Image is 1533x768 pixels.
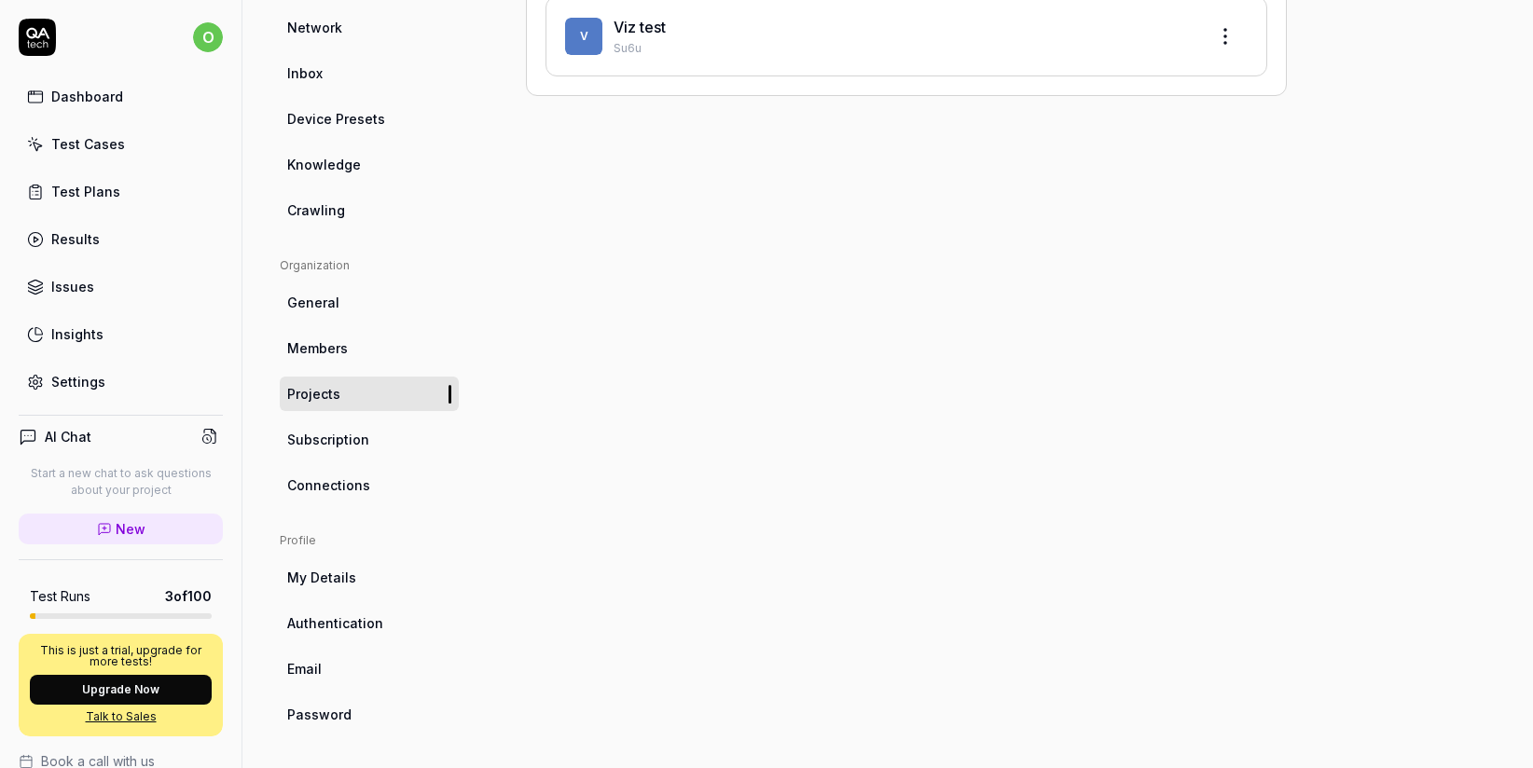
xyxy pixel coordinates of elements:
a: Issues [19,268,223,305]
a: Connections [280,468,459,502]
a: Email [280,651,459,686]
button: Upgrade Now [30,675,212,705]
span: General [287,293,339,312]
a: Inbox [280,56,459,90]
div: Organization [280,257,459,274]
a: Members [280,331,459,365]
a: Device Presets [280,102,459,136]
div: Results [51,229,100,249]
div: Profile [280,532,459,549]
div: Issues [51,277,94,296]
span: Network [287,18,342,37]
a: New [19,514,223,544]
span: Subscription [287,430,369,449]
div: Test Cases [51,134,125,154]
span: Password [287,705,352,724]
a: General [280,285,459,320]
a: Password [280,697,459,732]
a: Network [280,10,459,45]
a: Settings [19,363,223,400]
span: Email [287,659,322,679]
span: Device Presets [287,109,385,129]
div: Test Plans [51,182,120,201]
span: 3 of 100 [165,586,212,606]
a: Talk to Sales [30,708,212,725]
div: Insights [51,324,104,344]
a: Crawling [280,193,459,227]
a: My Details [280,560,459,595]
span: Inbox [287,63,323,83]
a: Authentication [280,606,459,640]
p: This is just a trial, upgrade for more tests! [30,645,212,667]
span: New [116,519,145,539]
h4: AI Chat [45,427,91,446]
a: Insights [19,316,223,352]
button: o [193,19,223,56]
div: Settings [51,372,105,391]
span: Crawling [287,200,345,220]
span: o [193,22,223,52]
a: Knowledge [280,147,459,182]
a: Dashboard [19,78,223,115]
span: Connections [287,475,370,495]
span: Projects [287,384,340,404]
span: Authentication [287,613,383,633]
a: Test Plans [19,173,223,210]
a: Viz test [614,18,666,36]
span: My Details [287,568,356,587]
a: Projects [280,377,459,411]
p: Su6u [614,40,1192,57]
span: Members [287,338,348,358]
span: V [565,18,602,55]
span: Knowledge [287,155,361,174]
div: Dashboard [51,87,123,106]
a: Test Cases [19,126,223,162]
a: Results [19,221,223,257]
h5: Test Runs [30,588,90,605]
p: Start a new chat to ask questions about your project [19,465,223,499]
a: Subscription [280,422,459,457]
